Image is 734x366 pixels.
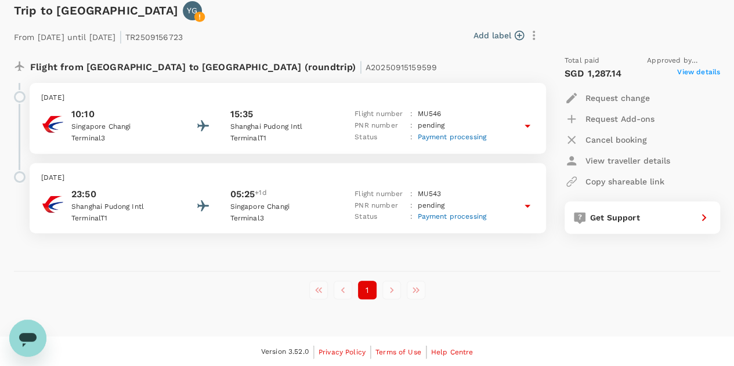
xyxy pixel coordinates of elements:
[71,133,176,144] p: Terminal 3
[358,281,377,299] button: page 1
[71,107,176,121] p: 10:10
[30,55,437,76] p: Flight from [GEOGRAPHIC_DATA] to [GEOGRAPHIC_DATA] (roundtrip)
[585,134,647,146] p: Cancel booking
[14,25,183,46] p: From [DATE] until [DATE] TR2509156723
[187,5,197,16] p: YG
[355,108,406,120] p: Flight number
[417,108,441,120] p: MU 546
[41,193,64,216] img: China Eastern Airlines
[410,200,413,212] p: :
[375,348,421,356] span: Terms of Use
[585,92,650,104] p: Request change
[410,211,413,223] p: :
[417,200,444,212] p: pending
[375,346,421,358] a: Terms of Use
[565,67,621,81] p: SGD 1,287.14
[261,346,309,358] span: Version 3.52.0
[417,120,444,132] p: pending
[585,155,670,166] p: View traveller details
[230,213,334,224] p: Terminal 3
[585,176,664,187] p: Copy shareable link
[355,120,406,132] p: PNR number
[230,121,334,133] p: Shanghai Pudong Intl
[355,211,406,223] p: Status
[677,67,720,81] span: View details
[431,348,473,356] span: Help Centre
[71,213,176,224] p: Terminal T1
[230,201,334,213] p: Singapore Changi
[355,132,406,143] p: Status
[306,281,428,299] nav: pagination navigation
[417,133,486,141] span: Payment processing
[355,200,406,212] p: PNR number
[590,213,640,222] span: Get Support
[71,121,176,133] p: Singapore Changi
[585,113,655,125] p: Request Add-ons
[647,55,720,67] span: Approved by
[9,320,46,357] iframe: Button to launch messaging window
[255,187,266,201] span: +1d
[565,88,650,108] button: Request change
[410,120,413,132] p: :
[410,132,413,143] p: :
[14,1,178,20] h6: Trip to [GEOGRAPHIC_DATA]
[230,107,253,121] p: 15:35
[410,189,413,200] p: :
[41,113,64,136] img: China Eastern Airlines
[565,129,647,150] button: Cancel booking
[319,348,366,356] span: Privacy Policy
[230,187,255,201] p: 05:25
[431,346,473,358] a: Help Centre
[366,63,437,72] span: A20250915159599
[230,133,334,144] p: Terminal T1
[41,92,534,104] p: [DATE]
[565,150,670,171] button: View traveller details
[359,59,362,75] span: |
[319,346,366,358] a: Privacy Policy
[119,28,122,45] span: |
[565,108,655,129] button: Request Add-ons
[41,172,534,184] p: [DATE]
[71,201,176,213] p: Shanghai Pudong Intl
[565,171,664,192] button: Copy shareable link
[410,108,413,120] p: :
[473,30,524,41] button: Add label
[417,212,486,220] span: Payment processing
[355,189,406,200] p: Flight number
[71,187,176,201] p: 23:50
[417,189,441,200] p: MU 543
[565,55,600,67] span: Total paid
